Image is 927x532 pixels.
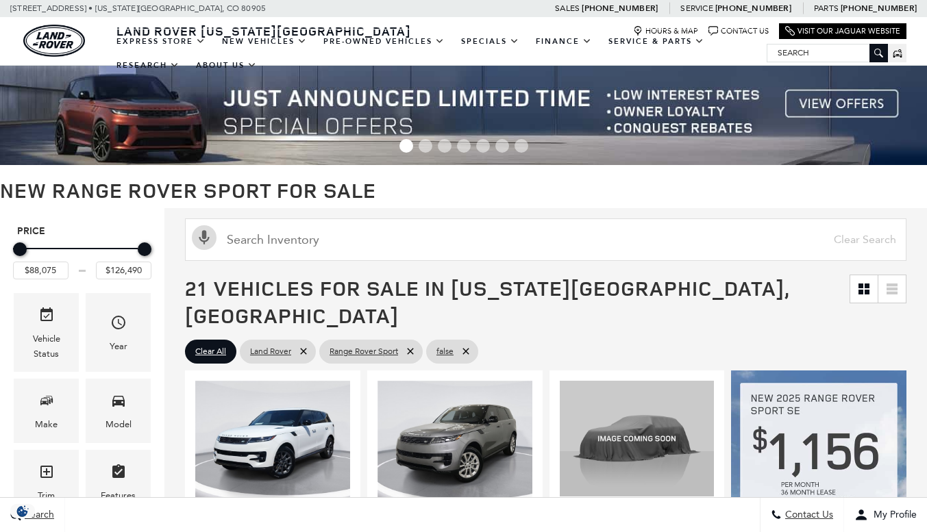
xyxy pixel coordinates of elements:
[250,343,291,360] span: Land Rover
[35,417,58,432] div: Make
[110,460,127,488] span: Features
[86,379,151,442] div: ModelModel
[38,303,55,331] span: Vehicle
[600,29,713,53] a: Service & Parts
[101,488,136,503] div: Features
[782,509,833,521] span: Contact Us
[14,379,79,442] div: MakeMake
[844,498,927,532] button: Open user profile menu
[116,23,411,39] span: Land Rover [US_STATE][GEOGRAPHIC_DATA]
[14,450,79,514] div: TrimTrim
[785,26,900,36] a: Visit Our Jaguar Website
[436,343,454,360] span: false
[7,504,38,518] section: Click to Open Cookie Consent Modal
[195,381,353,499] img: 2025 Land Rover Range Rover Sport SE 1
[528,29,600,53] a: Finance
[453,29,528,53] a: Specials
[378,381,535,499] img: 2025 Land Rover Range Rover Sport SE 1
[23,25,85,57] img: Land Rover
[13,238,151,279] div: Price
[106,417,132,432] div: Model
[108,23,419,39] a: Land Rover [US_STATE][GEOGRAPHIC_DATA]
[185,274,789,329] span: 21 Vehicles for Sale in [US_STATE][GEOGRAPHIC_DATA], [GEOGRAPHIC_DATA]
[868,509,917,521] span: My Profile
[38,488,55,503] div: Trim
[108,53,188,77] a: Research
[841,3,917,14] a: [PHONE_NUMBER]
[715,3,791,14] a: [PHONE_NUMBER]
[195,381,353,499] div: 1 / 2
[399,139,413,153] span: Go to slide 1
[138,242,151,256] div: Maximum Price
[680,3,713,13] span: Service
[582,3,658,14] a: [PHONE_NUMBER]
[188,53,265,77] a: About Us
[108,29,214,53] a: EXPRESS STORE
[767,45,887,61] input: Search
[185,218,906,261] input: Search Inventory
[86,450,151,514] div: FeaturesFeatures
[23,25,85,57] a: land-rover
[515,139,528,153] span: Go to slide 7
[24,331,69,362] div: Vehicle Status
[708,26,769,36] a: Contact Us
[378,381,535,499] div: 1 / 2
[315,29,453,53] a: Pre-Owned Vehicles
[560,381,715,496] img: 2025 Land Rover Range Rover Sport SE
[476,139,490,153] span: Go to slide 5
[555,3,580,13] span: Sales
[13,242,27,256] div: Minimum Price
[13,262,69,279] input: Minimum
[457,139,471,153] span: Go to slide 4
[192,225,217,250] svg: Click to toggle on voice search
[38,389,55,417] span: Make
[438,139,452,153] span: Go to slide 3
[110,339,127,354] div: Year
[96,262,151,279] input: Maximum
[814,3,839,13] span: Parts
[330,343,398,360] span: Range Rover Sport
[14,293,79,372] div: VehicleVehicle Status
[110,311,127,339] span: Year
[108,29,767,77] nav: Main Navigation
[17,225,147,238] h5: Price
[110,389,127,417] span: Model
[214,29,315,53] a: New Vehicles
[195,343,226,360] span: Clear All
[419,139,432,153] span: Go to slide 2
[10,3,266,13] a: [STREET_ADDRESS] • [US_STATE][GEOGRAPHIC_DATA], CO 80905
[38,460,55,488] span: Trim
[495,139,509,153] span: Go to slide 6
[7,504,38,518] img: Opt-Out Icon
[633,26,698,36] a: Hours & Map
[86,293,151,372] div: YearYear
